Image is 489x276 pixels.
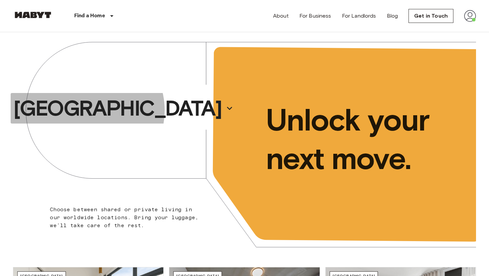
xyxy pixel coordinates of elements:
[387,12,398,20] a: Blog
[74,12,105,20] p: Find a Home
[13,95,222,122] p: [GEOGRAPHIC_DATA]
[464,10,476,22] img: avatar
[266,101,465,178] p: Unlock your next move.
[408,9,453,23] a: Get in Touch
[299,12,331,20] a: For Business
[50,206,203,230] p: Choose between shared or private living in our worldwide locations. Bring your luggage, we'll tak...
[13,12,53,18] img: Habyt
[273,12,289,20] a: About
[342,12,376,20] a: For Landlords
[11,93,236,124] button: [GEOGRAPHIC_DATA]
